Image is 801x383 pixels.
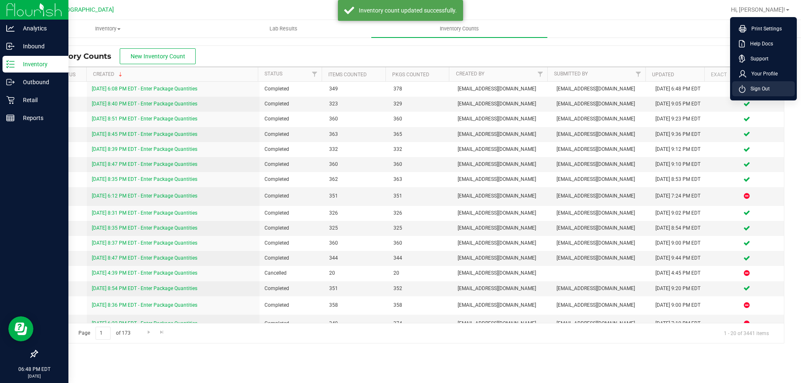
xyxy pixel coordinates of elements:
span: 360 [393,239,448,247]
a: [DATE] 8:45 PM EDT - Enter Package Quantities [92,131,197,137]
span: 352 [393,285,448,293]
div: [DATE] 9:02 PM EDT [655,209,705,217]
p: Inbound [15,41,65,51]
span: [EMAIL_ADDRESS][DOMAIN_NAME] [458,175,547,183]
span: [EMAIL_ADDRESS][DOMAIN_NAME] [458,254,547,262]
button: New Inventory Count [120,48,196,64]
iframe: Resource center [8,316,33,341]
span: 325 [393,224,448,232]
span: 325 [329,224,383,232]
span: Completed [264,130,319,138]
span: 374 [393,320,448,328]
span: 323 [329,100,383,108]
a: Created [93,71,124,77]
span: [EMAIL_ADDRESS][DOMAIN_NAME] [458,285,547,293]
span: 358 [393,301,448,309]
a: Help Docs [739,40,791,48]
span: 362 [329,175,383,183]
a: Filter [631,67,645,81]
span: [EMAIL_ADDRESS][DOMAIN_NAME] [458,320,547,328]
div: [DATE] 9:12 PM EDT [655,145,705,153]
p: Reports [15,113,65,123]
a: [DATE] 8:36 PM EDT - Enter Package Quantities [92,302,197,308]
span: [EMAIL_ADDRESS][DOMAIN_NAME] [557,85,645,93]
p: 06:48 PM EDT [4,365,65,373]
span: [EMAIL_ADDRESS][DOMAIN_NAME] [557,301,645,309]
span: [EMAIL_ADDRESS][DOMAIN_NAME] [557,175,645,183]
span: Completed [264,145,319,153]
span: [EMAIL_ADDRESS][DOMAIN_NAME] [458,130,547,138]
span: [EMAIL_ADDRESS][DOMAIN_NAME] [458,192,547,200]
span: 360 [329,239,383,247]
span: [EMAIL_ADDRESS][DOMAIN_NAME] [557,254,645,262]
span: [EMAIL_ADDRESS][DOMAIN_NAME] [458,224,547,232]
a: [DATE] 8:51 PM EDT - Enter Package Quantities [92,116,197,122]
span: 351 [393,192,448,200]
span: [EMAIL_ADDRESS][DOMAIN_NAME] [458,115,547,123]
span: Cancelled [264,269,319,277]
span: [EMAIL_ADDRESS][DOMAIN_NAME] [557,100,645,108]
inline-svg: Analytics [6,24,15,33]
div: Inventory count updated successfully. [359,6,457,15]
span: [EMAIL_ADDRESS][DOMAIN_NAME] [458,301,547,309]
p: Analytics [15,23,65,33]
a: [DATE] 8:40 PM EDT - Enter Package Quantities [92,101,197,107]
span: [EMAIL_ADDRESS][DOMAIN_NAME] [557,239,645,247]
div: [DATE] 9:23 PM EDT [655,115,705,123]
span: 332 [329,145,383,153]
span: Page of 173 [71,327,137,340]
span: 349 [329,320,383,328]
span: [EMAIL_ADDRESS][DOMAIN_NAME] [557,285,645,293]
a: [DATE] 6:22 PM EDT - Enter Package Quantities [92,320,197,326]
span: 344 [329,254,383,262]
span: [EMAIL_ADDRESS][DOMAIN_NAME] [458,269,547,277]
inline-svg: Retail [6,96,15,104]
span: Completed [264,115,319,123]
a: [DATE] 8:37 PM EDT - Enter Package Quantities [92,240,197,246]
span: New Inventory Count [131,53,185,60]
span: 360 [393,160,448,168]
p: Outbound [15,77,65,87]
div: [DATE] 9:00 PM EDT [655,239,705,247]
span: [EMAIL_ADDRESS][DOMAIN_NAME] [557,209,645,217]
a: Filter [308,67,322,81]
span: 1 - 20 of 3441 items [717,327,776,339]
input: 1 [96,327,111,340]
span: 326 [393,209,448,217]
p: [DATE] [4,373,65,379]
span: [EMAIL_ADDRESS][DOMAIN_NAME] [557,320,645,328]
span: 365 [393,130,448,138]
span: Completed [264,100,319,108]
li: Sign Out [732,81,795,96]
span: Completed [264,239,319,247]
a: Lab Results [196,20,371,38]
div: [DATE] 9:10 PM EDT [655,160,705,168]
a: [DATE] 8:54 PM EDT - Enter Package Quantities [92,285,197,291]
a: [DATE] 8:47 PM EDT - Enter Package Quantities [92,255,197,261]
span: Hi, [PERSON_NAME]! [731,6,785,13]
span: Support [746,55,768,63]
th: Exact [704,67,778,82]
span: Your Profile [746,70,778,78]
a: [DATE] 8:47 PM EDT - Enter Package Quantities [92,161,197,167]
span: [EMAIL_ADDRESS][DOMAIN_NAME] [557,224,645,232]
span: 326 [329,209,383,217]
a: Inventory Counts [371,20,547,38]
span: Inventory Counts [43,52,120,61]
span: [EMAIL_ADDRESS][DOMAIN_NAME] [557,160,645,168]
p: Inventory [15,59,65,69]
a: [DATE] 4:39 PM EDT - Enter Package Quantities [92,270,197,276]
span: [EMAIL_ADDRESS][DOMAIN_NAME] [557,130,645,138]
span: [EMAIL_ADDRESS][DOMAIN_NAME] [557,145,645,153]
span: Sign Out [746,85,770,93]
span: 363 [329,130,383,138]
span: Print Settings [746,25,782,33]
a: Submitted By [554,71,588,77]
div: [DATE] 8:53 PM EDT [655,175,705,183]
span: [EMAIL_ADDRESS][DOMAIN_NAME] [458,239,547,247]
span: Lab Results [258,25,309,33]
a: Pkgs Counted [392,72,429,78]
span: 344 [393,254,448,262]
a: Created By [456,71,484,77]
span: Completed [264,301,319,309]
